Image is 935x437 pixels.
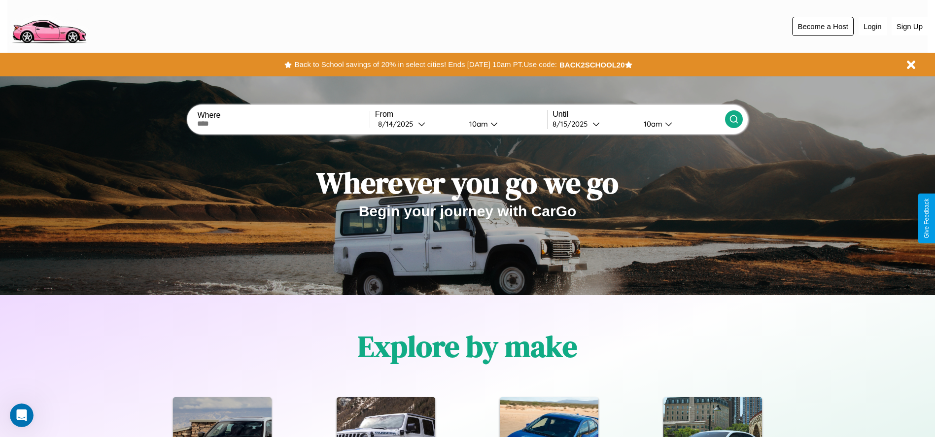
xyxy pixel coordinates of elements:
[7,5,90,46] img: logo
[10,403,34,427] iframe: Intercom live chat
[378,119,418,129] div: 8 / 14 / 2025
[197,111,369,120] label: Where
[375,110,547,119] label: From
[636,119,725,129] button: 10am
[892,17,928,35] button: Sign Up
[358,326,577,367] h1: Explore by make
[461,119,548,129] button: 10am
[292,58,559,71] button: Back to School savings of 20% in select cities! Ends [DATE] 10am PT.Use code:
[464,119,490,129] div: 10am
[923,199,930,238] div: Give Feedback
[639,119,665,129] div: 10am
[792,17,854,36] button: Become a Host
[859,17,887,35] button: Login
[559,61,625,69] b: BACK2SCHOOL20
[375,119,461,129] button: 8/14/2025
[553,119,592,129] div: 8 / 15 / 2025
[553,110,725,119] label: Until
